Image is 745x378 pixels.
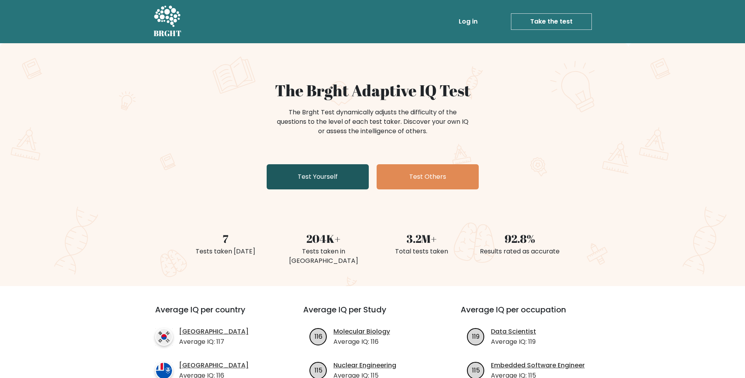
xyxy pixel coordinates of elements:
[456,14,481,29] a: Log in
[315,365,322,374] text: 115
[179,337,249,347] p: Average IQ: 117
[179,361,249,370] a: [GEOGRAPHIC_DATA]
[377,164,479,189] a: Test Others
[155,328,173,346] img: country
[472,365,480,374] text: 115
[181,247,270,256] div: Tests taken [DATE]
[333,337,390,347] p: Average IQ: 116
[377,230,466,247] div: 3.2M+
[461,305,599,324] h3: Average IQ per occupation
[476,230,564,247] div: 92.8%
[154,3,182,40] a: BRGHT
[181,81,564,100] h1: The Brght Adaptive IQ Test
[491,327,536,336] a: Data Scientist
[154,29,182,38] h5: BRGHT
[181,230,270,247] div: 7
[179,327,249,336] a: [GEOGRAPHIC_DATA]
[303,305,442,324] h3: Average IQ per Study
[279,247,368,266] div: Tests taken in [GEOGRAPHIC_DATA]
[476,247,564,256] div: Results rated as accurate
[155,305,275,324] h3: Average IQ per country
[333,361,396,370] a: Nuclear Engineering
[472,332,480,341] text: 119
[267,164,369,189] a: Test Yourself
[333,327,390,336] a: Molecular Biology
[491,337,536,347] p: Average IQ: 119
[315,332,322,341] text: 116
[279,230,368,247] div: 204K+
[511,13,592,30] a: Take the test
[275,108,471,136] div: The Brght Test dynamically adjusts the difficulty of the questions to the level of each test take...
[377,247,466,256] div: Total tests taken
[491,361,585,370] a: Embedded Software Engineer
